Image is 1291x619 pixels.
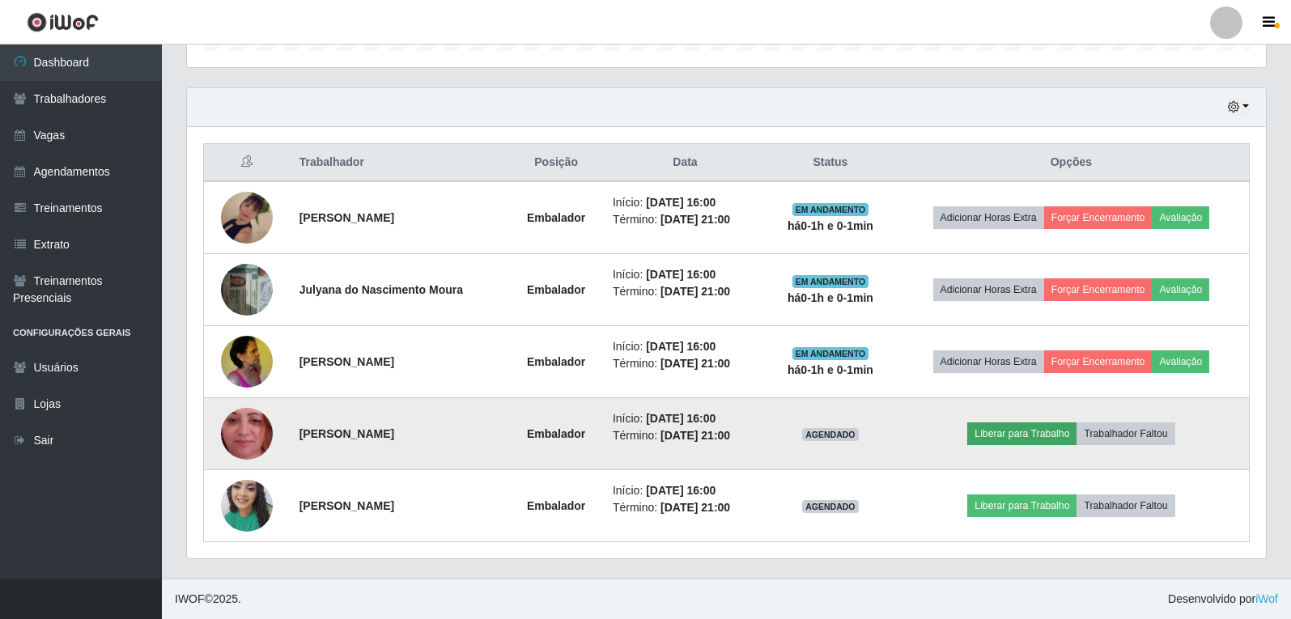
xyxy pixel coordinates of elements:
[175,591,241,608] span: © 2025 .
[603,144,767,182] th: Data
[1168,591,1278,608] span: Desenvolvido por
[509,144,603,182] th: Posição
[299,283,463,296] strong: Julyana do Nascimento Moura
[646,484,716,497] time: [DATE] 16:00
[1152,350,1209,373] button: Avaliação
[933,206,1044,229] button: Adicionar Horas Extra
[792,203,869,216] span: EM ANDAMENTO
[613,499,758,516] li: Término:
[967,494,1077,517] button: Liberar para Trabalho
[767,144,894,182] th: Status
[792,275,869,288] span: EM ANDAMENTO
[646,412,716,425] time: [DATE] 16:00
[802,428,859,441] span: AGENDADO
[527,427,585,440] strong: Embalador
[933,278,1044,301] button: Adicionar Horas Extra
[646,268,716,281] time: [DATE] 16:00
[527,355,585,368] strong: Embalador
[1152,278,1209,301] button: Avaliação
[967,422,1077,445] button: Liberar para Trabalho
[1077,494,1174,517] button: Trabalhador Faltou
[1077,422,1174,445] button: Trabalhador Faltou
[1152,206,1209,229] button: Avaliação
[1044,206,1153,229] button: Forçar Encerramento
[788,219,873,232] strong: há 0-1 h e 0-1 min
[527,499,585,512] strong: Embalador
[221,255,273,324] img: 1752452635065.jpeg
[299,427,394,440] strong: [PERSON_NAME]
[299,499,394,512] strong: [PERSON_NAME]
[660,501,730,514] time: [DATE] 21:00
[613,266,758,283] li: Início:
[788,363,873,376] strong: há 0-1 h e 0-1 min
[660,357,730,370] time: [DATE] 21:00
[221,376,273,491] img: 1736442244800.jpeg
[27,12,99,32] img: CoreUI Logo
[660,429,730,442] time: [DATE] 21:00
[613,427,758,444] li: Término:
[1044,350,1153,373] button: Forçar Encerramento
[792,347,869,360] span: EM ANDAMENTO
[613,283,758,300] li: Término:
[221,327,273,396] img: 1739839717367.jpeg
[175,592,205,605] span: IWOF
[221,471,273,540] img: 1742396423884.jpeg
[933,350,1044,373] button: Adicionar Horas Extra
[660,213,730,226] time: [DATE] 21:00
[221,172,273,264] img: 1705758953122.jpeg
[613,482,758,499] li: Início:
[646,196,716,209] time: [DATE] 16:00
[613,355,758,372] li: Término:
[660,285,730,298] time: [DATE] 21:00
[290,144,510,182] th: Trabalhador
[613,338,758,355] li: Início:
[299,355,394,368] strong: [PERSON_NAME]
[788,291,873,304] strong: há 0-1 h e 0-1 min
[527,211,585,224] strong: Embalador
[613,194,758,211] li: Início:
[1255,592,1278,605] a: iWof
[613,410,758,427] li: Início:
[1044,278,1153,301] button: Forçar Encerramento
[646,340,716,353] time: [DATE] 16:00
[802,500,859,513] span: AGENDADO
[894,144,1250,182] th: Opções
[299,211,394,224] strong: [PERSON_NAME]
[613,211,758,228] li: Término:
[527,283,585,296] strong: Embalador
